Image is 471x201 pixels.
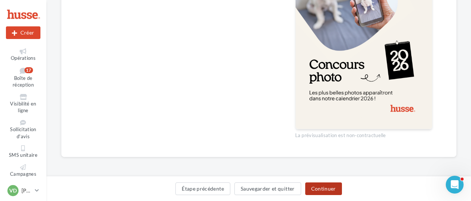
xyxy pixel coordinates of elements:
[6,26,40,39] div: Nouvelle campagne
[22,187,32,194] p: [PERSON_NAME]
[6,163,40,179] a: Campagnes
[9,152,37,158] span: SMS unitaire
[6,93,40,115] a: Visibilité en ligne
[295,129,432,139] div: La prévisualisation est non-contractuelle
[10,171,36,177] span: Campagnes
[234,182,301,195] button: Sauvegarder et quitter
[10,101,36,114] span: Visibilité en ligne
[10,126,36,139] span: Sollicitation d'avis
[11,55,36,61] span: Opérations
[6,26,40,39] button: Créer
[175,182,230,195] button: Étape précédente
[6,47,40,63] a: Opérations
[6,118,40,141] a: Sollicitation d'avis
[6,184,40,198] a: VD [PERSON_NAME]
[6,144,40,160] a: SMS unitaire
[6,66,40,90] a: Boîte de réception17
[446,176,464,194] iframe: Intercom live chat
[9,187,17,194] span: VD
[305,182,342,195] button: Continuer
[13,75,34,88] span: Boîte de réception
[24,67,33,73] div: 17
